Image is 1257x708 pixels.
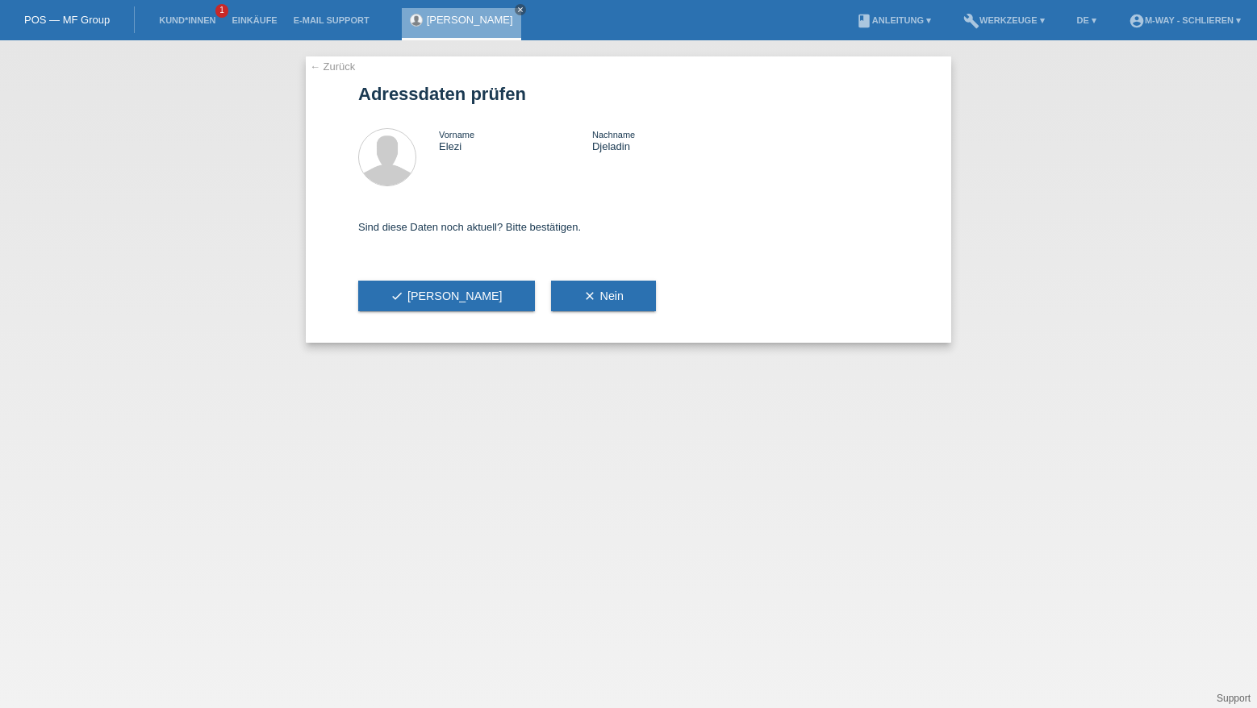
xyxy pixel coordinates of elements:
i: build [963,13,979,29]
button: check[PERSON_NAME] [358,281,535,311]
i: clear [583,289,596,302]
a: ← Zurück [310,60,355,73]
a: POS — MF Group [24,14,110,26]
i: book [856,13,872,29]
h1: Adressdaten prüfen [358,84,899,104]
span: [PERSON_NAME] [390,289,503,302]
button: clearNein [551,281,656,311]
span: 1 [215,4,228,18]
i: account_circle [1129,13,1145,29]
a: Einkäufe [223,15,285,25]
div: Djeladin [592,128,745,152]
a: account_circlem-way - Schlieren ▾ [1121,15,1249,25]
span: Nachname [592,130,635,140]
a: DE ▾ [1069,15,1105,25]
div: Sind diese Daten noch aktuell? Bitte bestätigen. [358,205,899,249]
a: bookAnleitung ▾ [848,15,939,25]
a: Kund*innen [151,15,223,25]
a: buildWerkzeuge ▾ [955,15,1053,25]
a: E-Mail Support [286,15,378,25]
a: close [515,4,526,15]
div: Elezi [439,128,592,152]
a: [PERSON_NAME] [427,14,513,26]
a: Support [1217,693,1251,704]
i: check [390,289,403,302]
span: Vorname [439,130,474,140]
span: Nein [583,289,624,302]
i: close [516,6,524,14]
